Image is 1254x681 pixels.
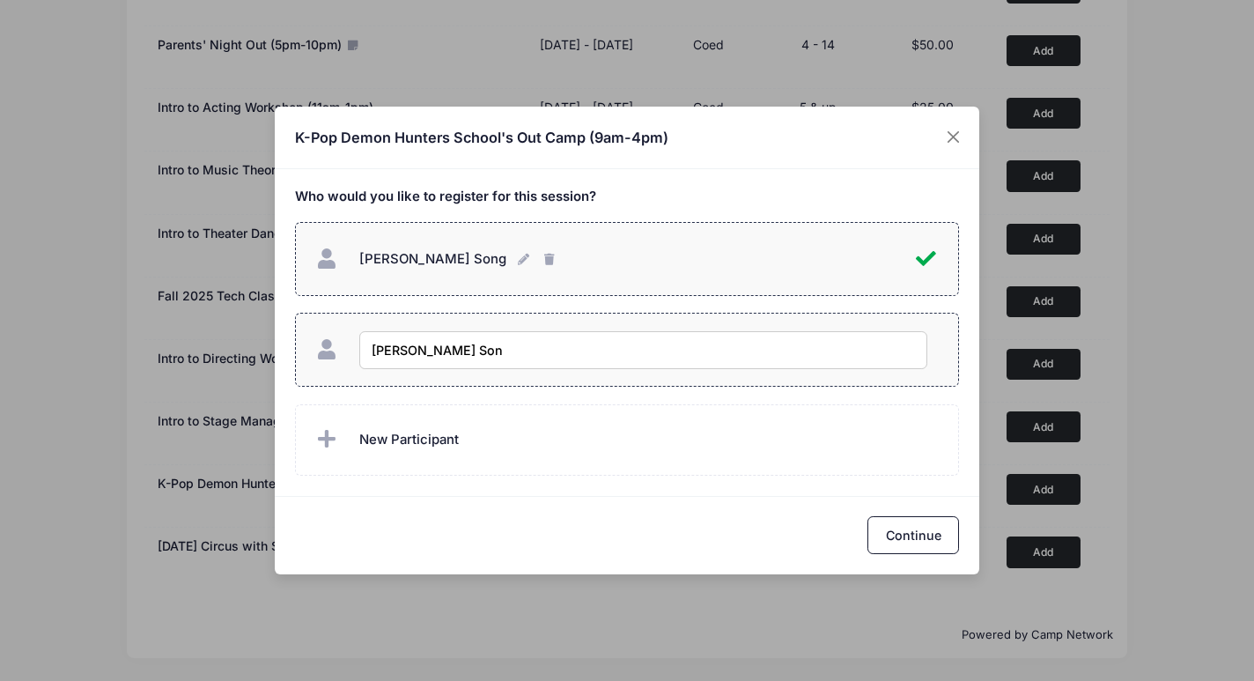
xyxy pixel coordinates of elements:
span: New Participant [359,430,459,449]
button: Continue [867,516,959,554]
button: [PERSON_NAME] Song [518,241,532,278]
span: [PERSON_NAME] Song [359,251,506,267]
button: Close [938,122,970,153]
h5: Who would you like to register for this session? [295,189,960,205]
h4: K-Pop Demon Hunters School's Out Camp (9am-4pm) [295,127,668,148]
button: [PERSON_NAME] Song [544,241,558,278]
